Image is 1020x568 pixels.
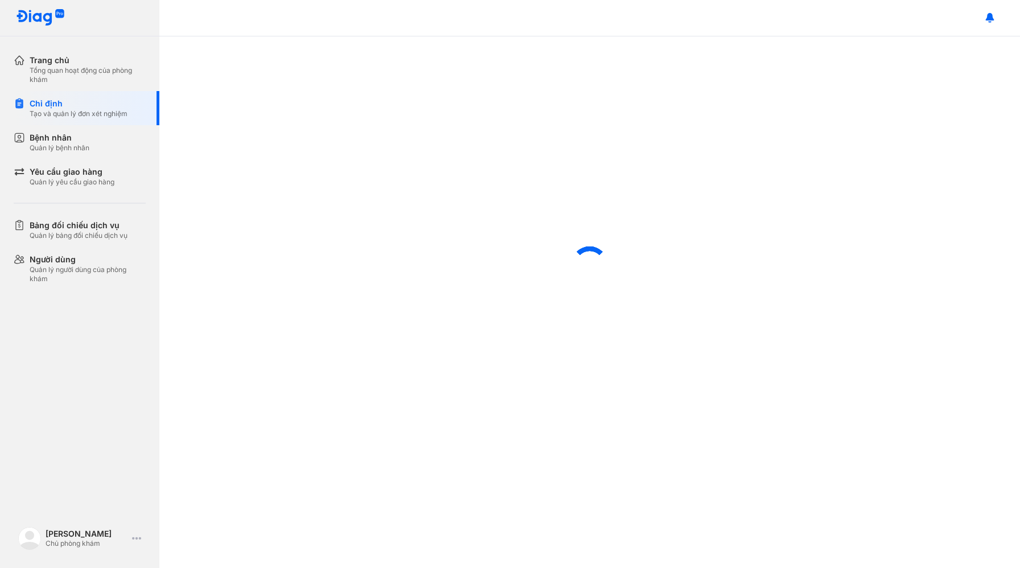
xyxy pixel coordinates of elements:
img: logo [18,527,41,550]
div: Chủ phòng khám [46,539,127,548]
div: Quản lý bệnh nhân [30,143,89,153]
div: Trang chủ [30,55,146,66]
div: Tạo và quản lý đơn xét nghiệm [30,109,127,118]
div: Quản lý người dùng của phòng khám [30,265,146,283]
div: Bảng đối chiếu dịch vụ [30,220,127,231]
div: [PERSON_NAME] [46,529,127,539]
div: Bệnh nhân [30,132,89,143]
div: Tổng quan hoạt động của phòng khám [30,66,146,84]
img: logo [16,9,65,27]
div: Chỉ định [30,98,127,109]
div: Quản lý yêu cầu giao hàng [30,178,114,187]
div: Người dùng [30,254,146,265]
div: Yêu cầu giao hàng [30,166,114,178]
div: Quản lý bảng đối chiếu dịch vụ [30,231,127,240]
